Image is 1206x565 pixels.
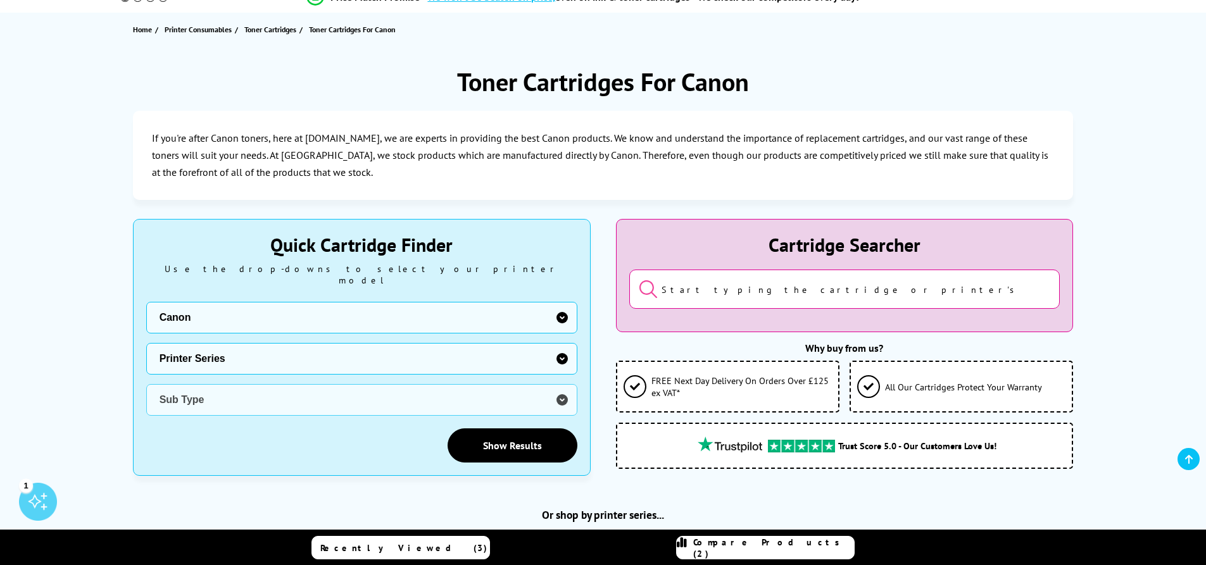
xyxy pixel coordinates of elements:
a: Compare Products (2) [676,536,855,559]
h1: Toner Cartridges For Canon [457,65,749,98]
a: Show Results [448,428,577,463]
span: Trust Score 5.0 - Our Customers Love Us! [838,440,996,452]
div: Why buy from us? [616,342,1074,354]
span: Toner Cartridges For Canon [309,25,396,34]
a: Recently Viewed (3) [311,536,490,559]
a: Printer Consumables [165,23,235,36]
img: trustpilot rating [692,437,768,452]
span: Compare Products (2) [693,537,854,559]
span: All Our Cartridges Protect Your Warranty [885,381,1042,393]
span: Toner Cartridges [244,23,296,36]
span: Recently Viewed (3) [320,542,487,554]
a: Toner Cartridges [244,23,299,36]
a: Home [133,23,155,36]
span: Printer Consumables [165,23,232,36]
input: Start typing the cartridge or printer's name... [629,270,1060,309]
div: 1 [19,478,33,492]
img: trustpilot rating [768,440,835,452]
div: Use the drop-downs to select your printer model [146,263,577,286]
div: Quick Cartridge Finder [146,232,577,257]
span: FREE Next Day Delivery On Orders Over £125 ex VAT* [651,375,832,399]
div: Cartridge Searcher [629,232,1060,257]
p: If you're after Canon toners, here at [DOMAIN_NAME], we are experts in providing the best Canon p... [152,130,1055,182]
h2: Or shop by printer series... [133,507,1074,522]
